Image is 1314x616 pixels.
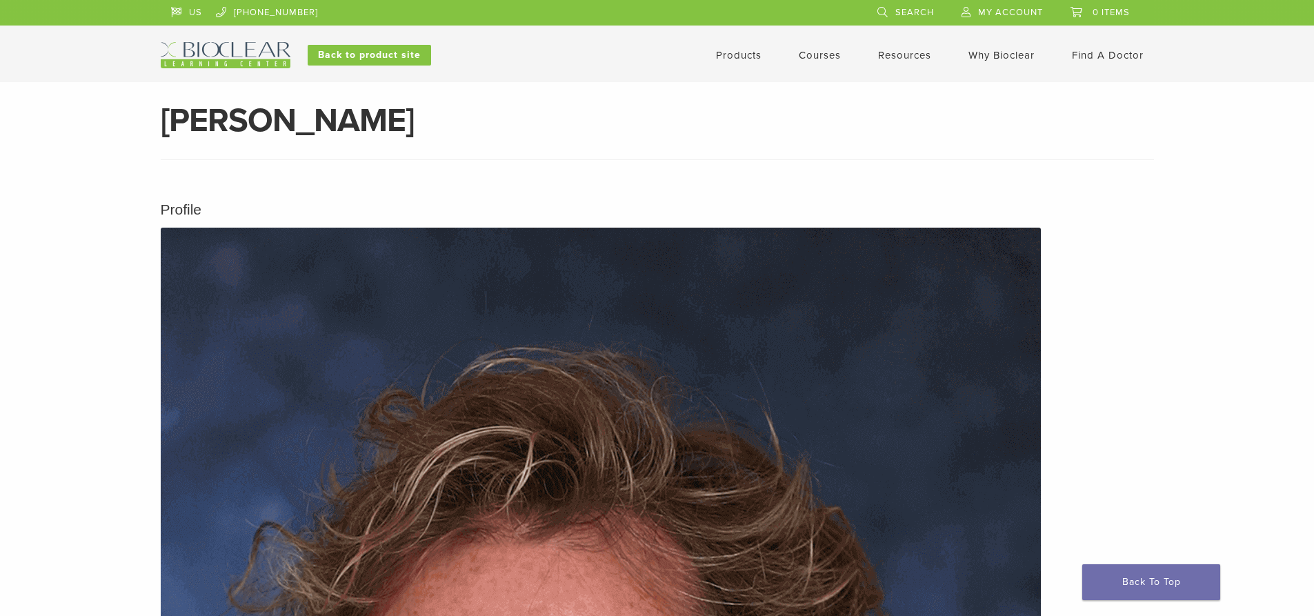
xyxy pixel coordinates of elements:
[161,104,1154,137] h1: [PERSON_NAME]
[978,7,1043,18] span: My Account
[1093,7,1130,18] span: 0 items
[716,49,761,61] a: Products
[895,7,934,18] span: Search
[161,42,290,68] img: Bioclear
[1082,564,1220,600] a: Back To Top
[308,45,431,66] a: Back to product site
[878,49,931,61] a: Resources
[799,49,841,61] a: Courses
[161,199,1154,221] h5: Profile
[1072,49,1144,61] a: Find A Doctor
[968,49,1035,61] a: Why Bioclear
